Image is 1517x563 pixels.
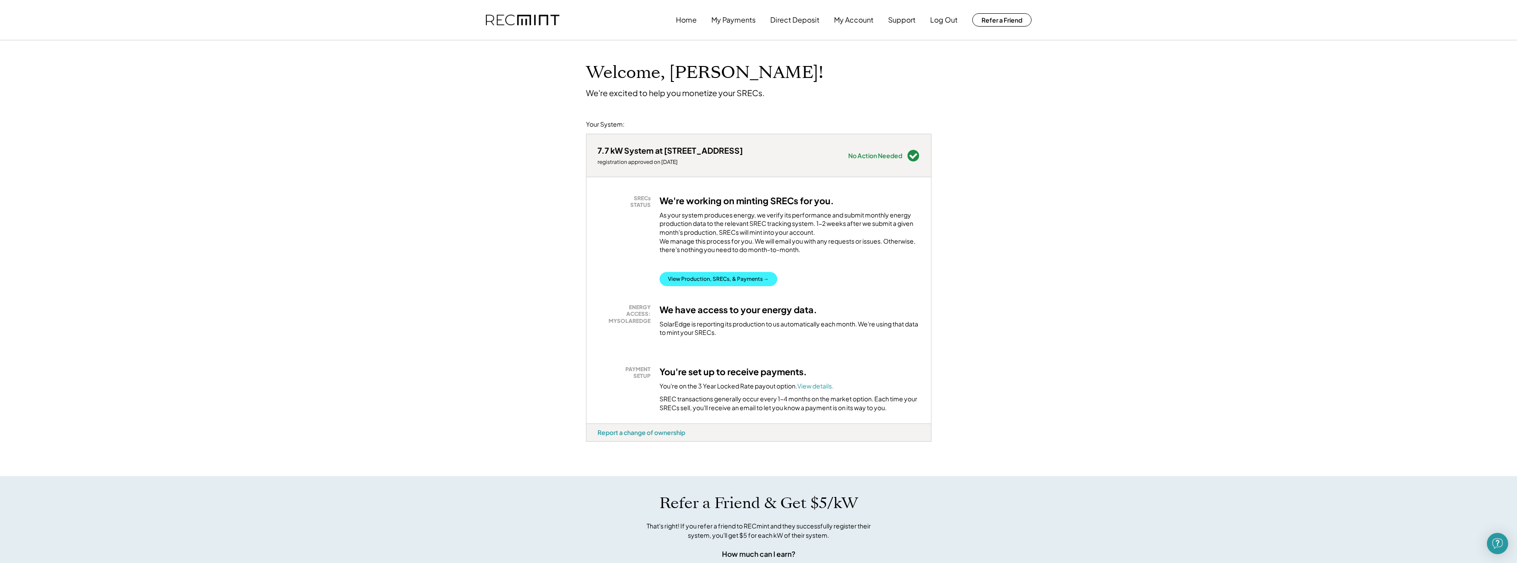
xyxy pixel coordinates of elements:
[660,382,834,391] div: You're on the 3 Year Locked Rate payout option.
[660,211,920,259] div: As your system produces energy, we verify its performance and submit monthly energy production da...
[602,366,651,380] div: PAYMENT SETUP
[597,145,743,155] div: 7.7 kW System at [STREET_ADDRESS]
[660,272,777,286] button: View Production, SRECs, & Payments →
[1487,533,1508,554] div: Open Intercom Messenger
[930,11,958,29] button: Log Out
[834,11,873,29] button: My Account
[972,13,1032,27] button: Refer a Friend
[602,195,651,209] div: SRECs STATUS
[637,521,881,540] div: That's right! If you refer a friend to RECmint and they successfully register their system, you'l...
[486,15,559,26] img: recmint-logotype%403x.png
[660,395,920,412] div: SREC transactions generally occur every 1-4 months on the market option. Each time your SRECs sel...
[586,62,823,83] h1: Welcome, [PERSON_NAME]!
[770,11,819,29] button: Direct Deposit
[848,152,902,159] div: No Action Needed
[711,11,756,29] button: My Payments
[586,120,625,129] div: Your System:
[660,304,817,315] h3: We have access to your energy data.
[797,382,834,390] a: View details.
[660,366,807,377] h3: You're set up to receive payments.
[722,549,795,559] div: How much can I earn?
[586,88,764,98] div: We're excited to help you monetize your SRECs.
[597,428,685,436] div: Report a change of ownership
[660,494,858,513] h1: Refer a Friend & Get $5/kW
[586,442,618,445] div: wucpvazc - VA Distributed
[660,195,834,206] h3: We're working on minting SRECs for you.
[888,11,916,29] button: Support
[597,159,743,166] div: registration approved on [DATE]
[676,11,697,29] button: Home
[660,320,920,337] div: SolarEdge is reporting its production to us automatically each month. We're using that data to mi...
[602,304,651,325] div: ENERGY ACCESS: MYSOLAREDGE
